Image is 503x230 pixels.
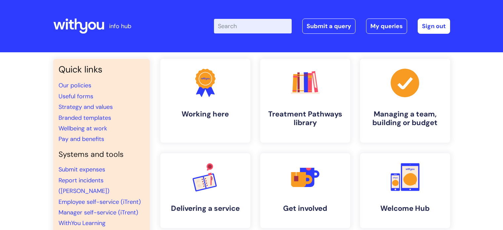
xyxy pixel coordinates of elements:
a: Manager self-service (iTrent) [59,208,138,216]
a: Delivering a service [160,153,250,228]
a: Get involved [260,153,350,228]
a: Welcome Hub [360,153,450,228]
input: Search [214,19,292,33]
a: Useful forms [59,92,93,100]
a: WithYou Learning [59,219,105,227]
a: Managing a team, building or budget [360,59,450,143]
a: Pay and benefits [59,135,104,143]
h3: Quick links [59,64,145,75]
a: Branded templates [59,114,111,122]
div: | - [214,19,450,34]
h4: Managing a team, building or budget [365,110,445,127]
a: Employee self-service (iTrent) [59,198,141,206]
a: Treatment Pathways library [260,59,350,143]
p: info hub [109,21,131,31]
a: Report incidents ([PERSON_NAME]) [59,176,109,195]
a: Our policies [59,81,91,89]
h4: Treatment Pathways library [266,110,345,127]
h4: Delivering a service [166,204,245,213]
a: My queries [366,19,407,34]
h4: Get involved [266,204,345,213]
h4: Systems and tools [59,150,145,159]
a: Strategy and values [59,103,113,111]
a: Submit expenses [59,165,105,173]
a: Working here [160,59,250,143]
a: Submit a query [302,19,356,34]
h4: Welcome Hub [365,204,445,213]
a: Sign out [418,19,450,34]
h4: Working here [166,110,245,118]
a: Wellbeing at work [59,124,107,132]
